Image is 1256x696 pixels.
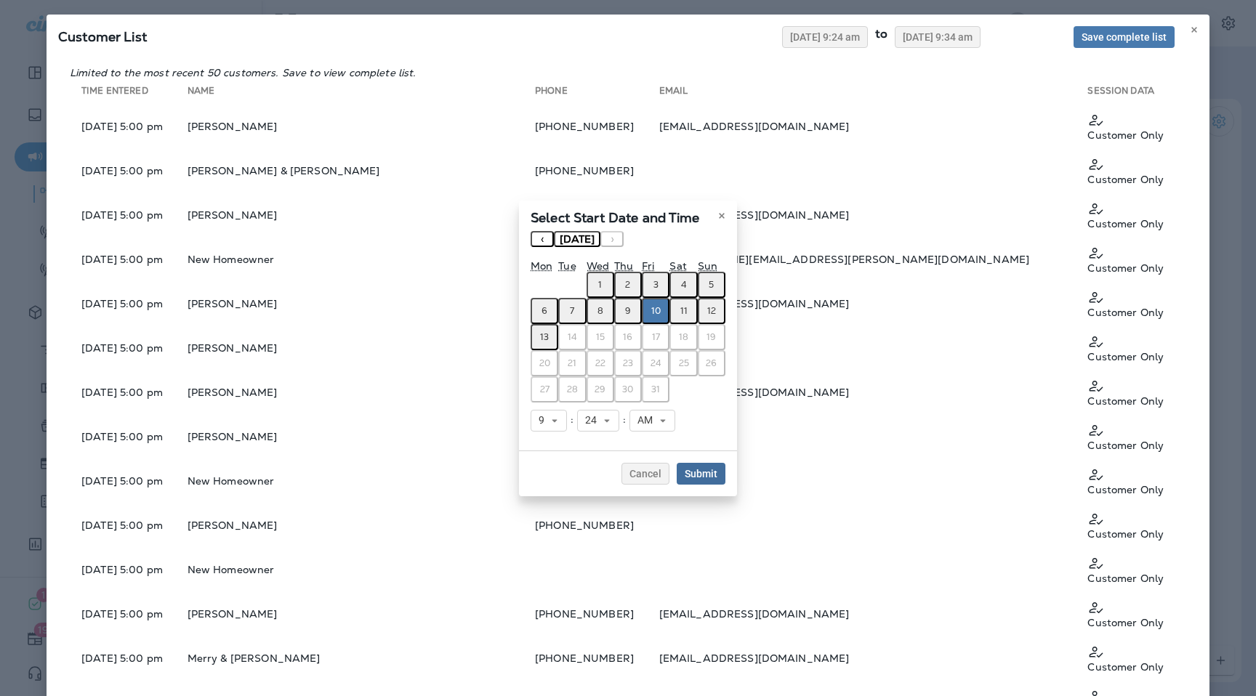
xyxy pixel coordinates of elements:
[614,350,642,376] button: October 23, 2025
[669,259,686,272] abbr: Saturday
[614,376,642,402] button: October 30, 2025
[539,414,550,426] span: 9
[558,376,586,402] button: October 28, 2025
[707,305,716,317] abbr: October 12, 2025
[637,414,659,426] span: AM
[558,324,586,350] button: October 14, 2025
[651,305,661,317] abbr: October 10, 2025
[531,410,567,432] button: 9
[531,324,558,350] button: October 13, 2025
[587,376,614,402] button: October 29, 2025
[540,384,549,395] abbr: October 27, 2025
[595,357,605,369] abbr: October 22, 2025
[642,272,669,298] button: October 3, 2025
[642,298,669,324] button: October 10, 2025
[568,357,576,369] abbr: October 21, 2025
[621,463,669,485] button: Cancel
[706,331,716,343] abbr: October 19, 2025
[587,259,609,272] abbr: Wednesday
[567,384,578,395] abbr: October 28, 2025
[653,279,659,291] abbr: October 3, 2025
[531,231,554,247] button: ‹
[531,376,558,402] button: October 27, 2025
[679,357,689,369] abbr: October 25, 2025
[619,410,629,432] div: :
[558,259,576,272] abbr: Tuesday
[642,324,669,350] button: October 17, 2025
[587,298,614,324] button: October 8, 2025
[531,350,558,376] button: October 20, 2025
[560,232,595,246] span: [DATE]
[669,324,697,350] button: October 18, 2025
[570,305,574,317] abbr: October 7, 2025
[597,305,603,317] abbr: October 8, 2025
[623,331,632,343] abbr: October 16, 2025
[531,298,558,324] button: October 6, 2025
[698,272,725,298] button: October 5, 2025
[677,463,725,485] button: Submit
[614,324,642,350] button: October 16, 2025
[600,231,624,247] button: ›
[558,350,586,376] button: October 21, 2025
[680,305,688,317] abbr: October 11, 2025
[698,350,725,376] button: October 26, 2025
[554,231,600,247] button: [DATE]
[567,410,577,432] div: :
[629,469,661,479] span: Cancel
[595,384,605,395] abbr: October 29, 2025
[669,350,697,376] button: October 25, 2025
[585,414,603,426] span: 24
[596,331,605,343] abbr: October 15, 2025
[698,298,725,324] button: October 12, 2025
[614,298,642,324] button: October 9, 2025
[519,201,737,231] div: Select Start Date and Time
[698,259,717,272] abbr: Sunday
[642,376,669,402] button: October 31, 2025
[542,305,547,317] abbr: October 6, 2025
[651,357,661,369] abbr: October 24, 2025
[622,384,633,395] abbr: October 30, 2025
[558,298,586,324] button: October 7, 2025
[651,384,660,395] abbr: October 31, 2025
[625,279,630,291] abbr: October 2, 2025
[577,410,619,432] button: 24
[598,279,602,291] abbr: October 1, 2025
[629,410,675,432] button: AM
[681,279,687,291] abbr: October 4, 2025
[685,469,717,479] span: Submit
[669,272,697,298] button: October 4, 2025
[587,324,614,350] button: October 15, 2025
[531,259,552,272] abbr: Monday
[623,357,633,369] abbr: October 23, 2025
[706,357,717,369] abbr: October 26, 2025
[587,272,614,298] button: October 1, 2025
[625,305,631,317] abbr: October 9, 2025
[679,331,688,343] abbr: October 18, 2025
[614,259,633,272] abbr: Thursday
[698,324,725,350] button: October 19, 2025
[669,298,697,324] button: October 11, 2025
[614,272,642,298] button: October 2, 2025
[652,331,660,343] abbr: October 17, 2025
[568,331,577,343] abbr: October 14, 2025
[709,279,714,291] abbr: October 5, 2025
[642,259,654,272] abbr: Friday
[540,331,549,343] abbr: October 13, 2025
[539,357,550,369] abbr: October 20, 2025
[642,350,669,376] button: October 24, 2025
[587,350,614,376] button: October 22, 2025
